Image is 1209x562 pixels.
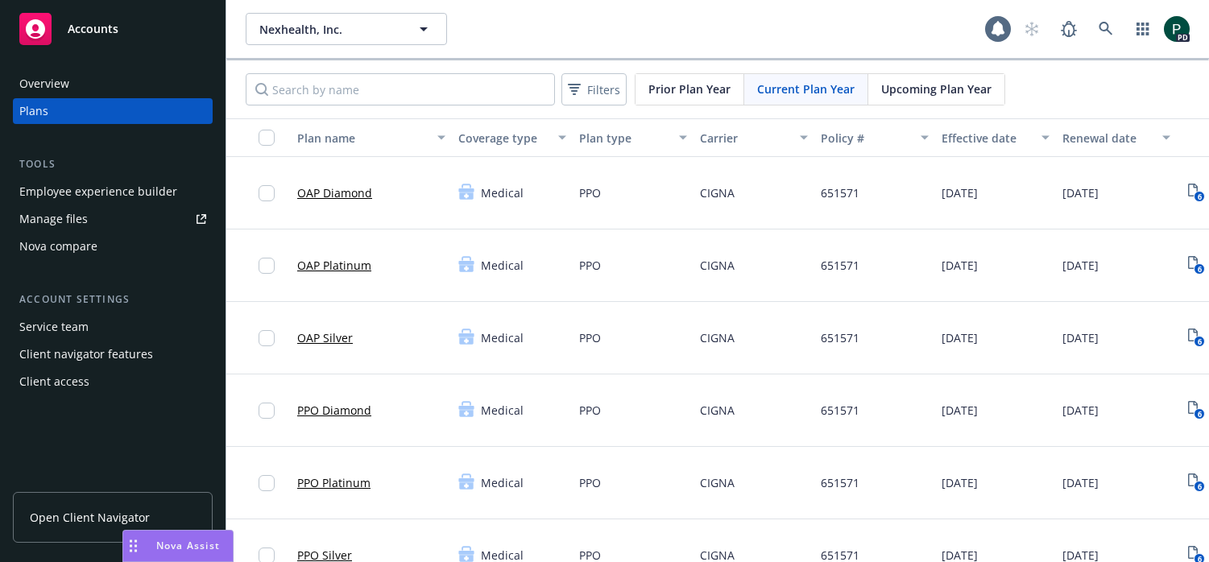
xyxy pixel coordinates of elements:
text: 6 [1197,481,1201,492]
span: Nexhealth, Inc. [259,21,399,38]
input: Toggle Row Selected [259,258,275,274]
a: Search [1090,13,1122,45]
a: View Plan Documents [1183,180,1209,206]
span: [DATE] [1062,329,1099,346]
div: Effective date [942,130,1032,147]
div: Account settings [13,291,213,308]
span: PPO [579,257,601,274]
span: 651571 [821,402,859,419]
span: 651571 [821,474,859,491]
div: Nova compare [19,233,97,259]
a: View Plan Documents [1183,253,1209,279]
a: View Plan Documents [1183,325,1209,351]
a: Service team [13,314,213,340]
button: Nova Assist [122,530,234,562]
span: [DATE] [942,329,978,346]
a: View Plan Documents [1183,470,1209,496]
span: [DATE] [942,402,978,419]
span: CIGNA [700,184,735,201]
a: Client navigator features [13,341,213,367]
button: Plan type [573,118,694,157]
div: Drag to move [123,531,143,561]
span: PPO [579,329,601,346]
input: Search by name [246,73,555,105]
span: 651571 [821,184,859,201]
button: Effective date [935,118,1056,157]
button: Nexhealth, Inc. [246,13,447,45]
input: Toggle Row Selected [259,475,275,491]
a: Manage files [13,206,213,232]
button: Filters [561,73,627,105]
div: Policy # [821,130,911,147]
text: 6 [1197,192,1201,202]
a: Switch app [1127,13,1159,45]
a: Overview [13,71,213,97]
span: Nova Assist [156,539,220,552]
div: Employee experience builder [19,179,177,205]
span: [DATE] [1062,402,1099,419]
div: Client navigator features [19,341,153,367]
span: Medical [481,402,524,419]
span: Medical [481,474,524,491]
span: [DATE] [942,257,978,274]
text: 6 [1197,337,1201,347]
span: Medical [481,257,524,274]
span: [DATE] [942,184,978,201]
div: Tools [13,156,213,172]
span: Current Plan Year [757,81,855,97]
span: Upcoming Plan Year [881,81,992,97]
div: Plan type [579,130,669,147]
div: Coverage type [458,130,549,147]
span: [DATE] [1062,474,1099,491]
span: Filters [565,78,623,101]
a: Start snowing [1016,13,1048,45]
input: Toggle Row Selected [259,403,275,419]
span: [DATE] [1062,257,1099,274]
img: photo [1164,16,1190,42]
span: 651571 [821,257,859,274]
a: Client access [13,369,213,395]
span: CIGNA [700,474,735,491]
span: [DATE] [1062,184,1099,201]
button: Carrier [694,118,814,157]
text: 6 [1197,264,1201,275]
span: PPO [579,184,601,201]
span: Accounts [68,23,118,35]
a: Employee experience builder [13,179,213,205]
input: Select all [259,130,275,146]
div: Manage files [19,206,88,232]
div: Renewal date [1062,130,1153,147]
a: Plans [13,98,213,124]
span: Medical [481,329,524,346]
text: 6 [1197,409,1201,419]
span: PPO [579,402,601,419]
a: OAP Silver [297,329,353,346]
a: OAP Diamond [297,184,372,201]
span: PPO [579,474,601,491]
span: CIGNA [700,257,735,274]
span: Filters [587,81,620,98]
span: Prior Plan Year [648,81,731,97]
span: Medical [481,184,524,201]
button: Renewal date [1056,118,1177,157]
span: CIGNA [700,402,735,419]
div: Plans [19,98,48,124]
button: Plan name [291,118,452,157]
a: Report a Bug [1053,13,1085,45]
div: Client access [19,369,89,395]
div: Service team [19,314,89,340]
input: Toggle Row Selected [259,185,275,201]
button: Coverage type [452,118,573,157]
span: Open Client Navigator [30,509,150,526]
a: View Plan Documents [1183,398,1209,424]
span: 651571 [821,329,859,346]
button: Policy # [814,118,935,157]
a: Accounts [13,6,213,52]
a: Nova compare [13,233,213,259]
a: PPO Diamond [297,402,371,419]
div: Carrier [700,130,790,147]
div: Plan name [297,130,428,147]
div: Overview [19,71,69,97]
input: Toggle Row Selected [259,330,275,346]
span: [DATE] [942,474,978,491]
